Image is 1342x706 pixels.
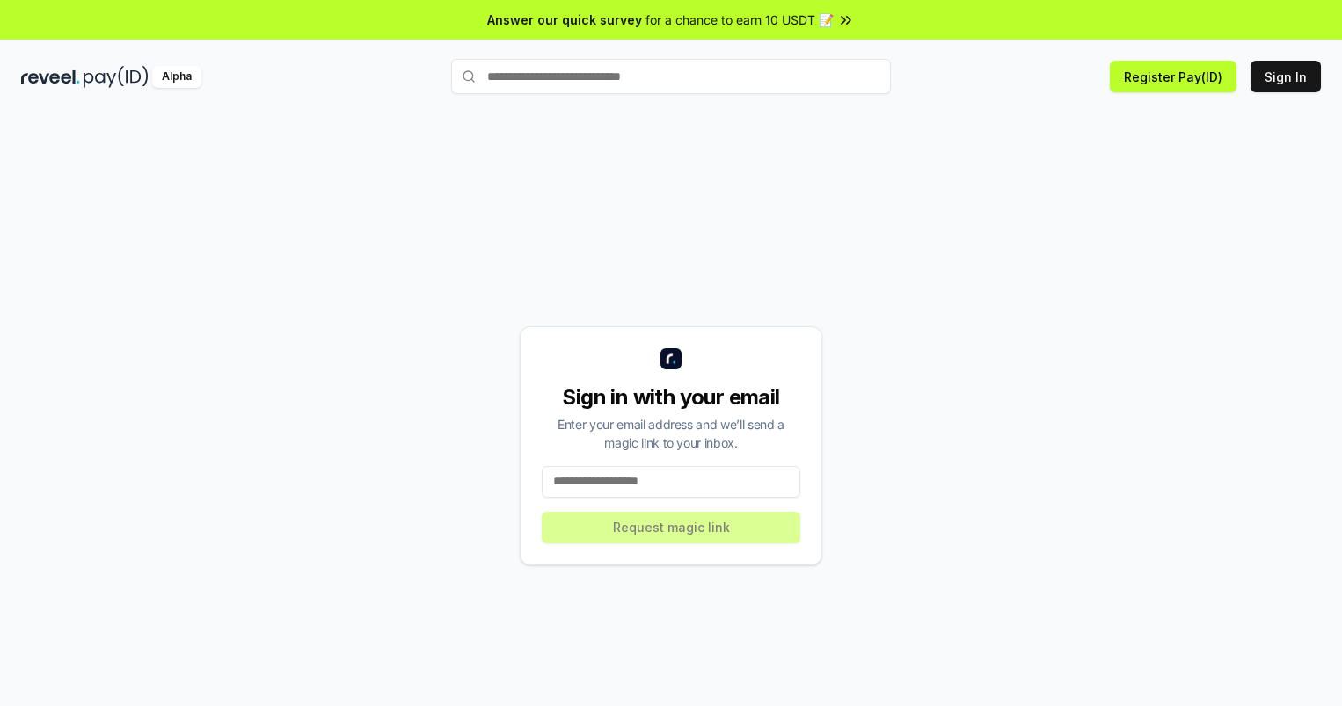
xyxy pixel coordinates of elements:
div: Sign in with your email [542,383,800,411]
div: Alpha [152,66,201,88]
button: Register Pay(ID) [1110,61,1236,92]
button: Sign In [1251,61,1321,92]
img: pay_id [84,66,149,88]
span: for a chance to earn 10 USDT 📝 [645,11,834,29]
span: Answer our quick survey [487,11,642,29]
img: logo_small [660,348,682,369]
div: Enter your email address and we’ll send a magic link to your inbox. [542,415,800,452]
img: reveel_dark [21,66,80,88]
